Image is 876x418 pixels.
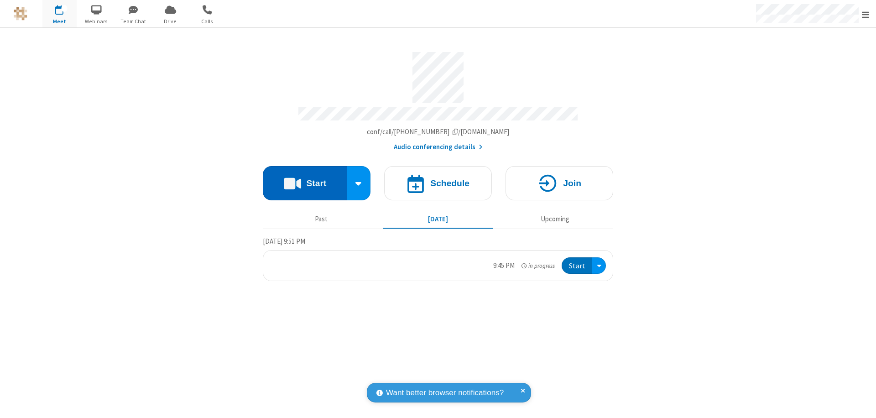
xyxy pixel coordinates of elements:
[347,166,371,200] div: Start conference options
[592,257,606,274] div: Open menu
[367,127,510,137] button: Copy my meeting room linkCopy my meeting room link
[79,17,114,26] span: Webinars
[266,210,376,228] button: Past
[521,261,555,270] em: in progress
[62,5,68,12] div: 1
[153,17,188,26] span: Drive
[116,17,151,26] span: Team Chat
[263,166,347,200] button: Start
[263,45,613,152] section: Account details
[386,387,504,399] span: Want better browser notifications?
[493,261,515,271] div: 9:45 PM
[562,257,592,274] button: Start
[367,127,510,136] span: Copy my meeting room link
[263,236,613,282] section: Today's Meetings
[430,179,469,188] h4: Schedule
[384,166,492,200] button: Schedule
[14,7,27,21] img: QA Selenium DO NOT DELETE OR CHANGE
[263,237,305,246] span: [DATE] 9:51 PM
[394,142,483,152] button: Audio conferencing details
[306,179,326,188] h4: Start
[506,166,613,200] button: Join
[383,210,493,228] button: [DATE]
[500,210,610,228] button: Upcoming
[42,17,77,26] span: Meet
[190,17,224,26] span: Calls
[563,179,581,188] h4: Join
